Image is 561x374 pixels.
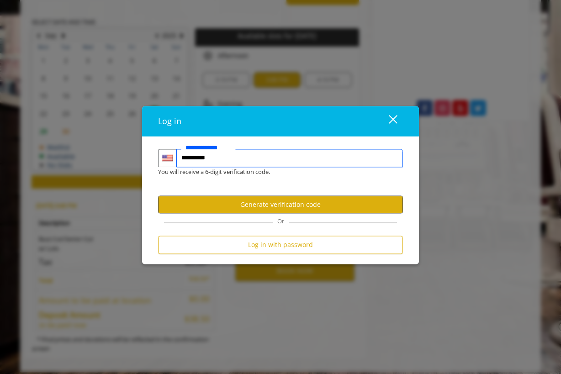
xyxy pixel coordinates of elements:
button: Generate verification code [158,196,403,214]
span: Or [273,217,289,226]
div: close dialog [378,114,397,128]
span: Log in [158,116,181,126]
div: You will receive a 6-digit verification code. [151,167,396,177]
button: Log in with password [158,236,403,254]
div: Country [158,149,176,167]
button: close dialog [372,112,403,131]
